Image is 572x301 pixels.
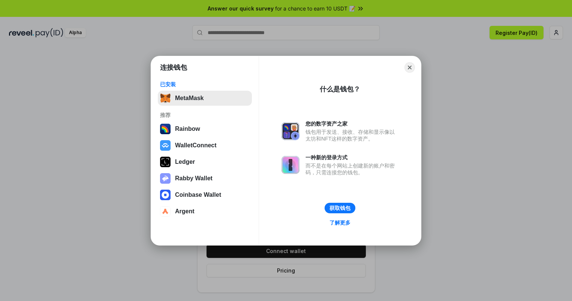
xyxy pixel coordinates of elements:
img: svg+xml,%3Csvg%20width%3D%22120%22%20height%3D%22120%22%20viewBox%3D%220%200%20120%20120%22%20fil... [160,124,171,134]
div: Coinbase Wallet [175,192,221,198]
img: svg+xml,%3Csvg%20xmlns%3D%22http%3A%2F%2Fwww.w3.org%2F2000%2Fsvg%22%20fill%3D%22none%22%20viewBox... [282,156,299,174]
div: 了解更多 [329,219,350,226]
img: svg+xml,%3Csvg%20xmlns%3D%22http%3A%2F%2Fwww.w3.org%2F2000%2Fsvg%22%20width%3D%2228%22%20height%3... [160,157,171,167]
button: Coinbase Wallet [158,187,252,202]
div: 而不是在每个网站上创建新的账户和密码，只需连接您的钱包。 [305,162,398,176]
button: Argent [158,204,252,219]
div: 获取钱包 [329,205,350,211]
button: MetaMask [158,91,252,106]
img: svg+xml,%3Csvg%20width%3D%2228%22%20height%3D%2228%22%20viewBox%3D%220%200%2028%2028%22%20fill%3D... [160,140,171,151]
img: svg+xml,%3Csvg%20xmlns%3D%22http%3A%2F%2Fwww.w3.org%2F2000%2Fsvg%22%20fill%3D%22none%22%20viewBox... [160,173,171,184]
button: Rabby Wallet [158,171,252,186]
div: 您的数字资产之家 [305,120,398,127]
div: Argent [175,208,195,215]
button: WalletConnect [158,138,252,153]
div: 什么是钱包？ [320,85,360,94]
div: Ledger [175,159,195,165]
div: MetaMask [175,95,204,102]
img: svg+xml,%3Csvg%20width%3D%2228%22%20height%3D%2228%22%20viewBox%3D%220%200%2028%2028%22%20fill%3D... [160,206,171,217]
div: WalletConnect [175,142,217,149]
div: 推荐 [160,112,250,118]
div: 一种新的登录方式 [305,154,398,161]
div: 钱包用于发送、接收、存储和显示像以太坊和NFT这样的数字资产。 [305,129,398,142]
img: svg+xml,%3Csvg%20xmlns%3D%22http%3A%2F%2Fwww.w3.org%2F2000%2Fsvg%22%20fill%3D%22none%22%20viewBox... [282,122,299,140]
div: Rabby Wallet [175,175,213,182]
a: 了解更多 [325,218,355,228]
img: svg+xml,%3Csvg%20width%3D%2228%22%20height%3D%2228%22%20viewBox%3D%220%200%2028%2028%22%20fill%3D... [160,190,171,200]
img: svg+xml,%3Csvg%20fill%3D%22none%22%20height%3D%2233%22%20viewBox%3D%220%200%2035%2033%22%20width%... [160,93,171,103]
button: Rainbow [158,121,252,136]
h1: 连接钱包 [160,63,187,72]
button: 获取钱包 [325,203,355,213]
button: Ledger [158,154,252,169]
div: Rainbow [175,126,200,132]
div: 已安装 [160,81,250,88]
button: Close [404,62,415,73]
